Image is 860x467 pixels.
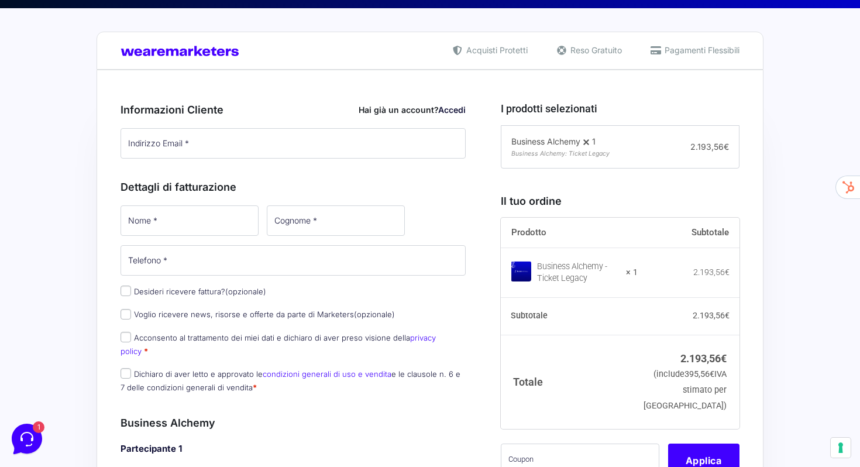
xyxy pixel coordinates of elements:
span: Trova una risposta [19,147,91,157]
label: Desideri ricevere fattura? [121,287,266,296]
div: Business Alchemy - Ticket Legacy [537,261,619,284]
p: Ciao 🙂 Se hai qualche domanda siamo qui per aiutarti! [49,80,185,91]
bdi: 2.193,56 [680,352,727,365]
button: Home [9,359,81,386]
h4: Partecipante 1 [121,442,466,456]
h2: Ciao da Marketers 👋 [9,9,197,28]
span: 1 [204,80,215,91]
th: Subtotale [638,218,739,248]
h3: I prodotti selezionati [501,101,739,116]
button: Le tue preferenze relative al consenso per le tecnologie di tracciamento [831,438,851,458]
input: Cerca un articolo... [26,173,191,184]
p: Messaggi [101,376,133,386]
label: Voglio ricevere news, risorse e offerte da parte di Marketers [121,310,395,319]
input: Acconsento al trattamento dei miei dati e dichiaro di aver preso visione dellaprivacy policy * [121,332,131,342]
th: Totale [501,335,638,429]
img: Business Alchemy - Ticket Legacy [511,261,531,281]
a: Apri Centro Assistenza [125,147,215,157]
span: Reso Gratuito [567,44,622,56]
a: [PERSON_NAME]Ciao 🙂 Se hai qualche domanda siamo qui per aiutarti![DATE]1 [14,61,220,96]
button: 1Messaggi [81,359,153,386]
img: dark [19,67,42,90]
strong: × 1 [626,267,638,279]
input: Nome * [121,205,259,236]
span: € [721,352,727,365]
input: Dichiaro di aver letto e approvato lecondizioni generali di uso e venditae le clausole n. 6 e 7 d... [121,368,131,379]
span: € [725,267,730,277]
a: condizioni generali di uso e vendita [263,369,391,379]
span: Inizia una conversazione [76,108,173,117]
span: (opzionale) [354,310,395,319]
a: Accedi [438,105,466,115]
a: [DEMOGRAPHIC_DATA] tutto [104,47,215,56]
abbr: obbligatorio [253,383,257,392]
p: [DATE] [192,66,215,76]
h3: Dettagli di fatturazione [121,179,466,195]
span: 2.193,56 [690,142,729,152]
span: € [725,311,730,320]
span: Business Alchemy: Ticket Legacy [511,150,610,157]
span: Pagamenti Flessibili [662,44,739,56]
input: Indirizzo Email * [121,128,466,159]
input: Voglio ricevere news, risorse e offerte da parte di Marketers(opzionale) [121,309,131,320]
h3: Business Alchemy [121,415,466,431]
p: Aiuto [180,376,197,386]
span: Business Alchemy [511,136,580,146]
span: [PERSON_NAME] [49,66,185,77]
th: Prodotto [501,218,638,248]
small: (include IVA stimato per [GEOGRAPHIC_DATA]) [644,369,727,411]
span: € [724,142,729,152]
button: Inizia una conversazione [19,101,215,124]
bdi: 2.193,56 [693,267,730,277]
span: 1 [592,136,596,146]
h3: Informazioni Cliente [121,102,466,118]
span: Le tue conversazioni [19,47,99,56]
button: Aiuto [153,359,225,386]
span: € [710,369,714,379]
label: Dichiaro di aver letto e approvato le e le clausole n. 6 e 7 delle condizioni generali di vendita [121,369,460,392]
input: Desideri ricevere fattura?(opzionale) [121,286,131,296]
iframe: Customerly Messenger Launcher [9,421,44,456]
span: 1 [117,358,125,366]
bdi: 2.193,56 [693,311,730,320]
input: Cognome * [267,205,405,236]
label: Acconsento al trattamento dei miei dati e dichiaro di aver preso visione della [121,333,436,356]
input: Telefono * [121,245,466,276]
abbr: obbligatorio [144,346,148,356]
span: 395,56 [684,369,714,379]
p: Home [35,376,55,386]
th: Subtotale [501,297,638,335]
h3: Il tuo ordine [501,193,739,209]
span: Acquisti Protetti [463,44,528,56]
span: (opzionale) [225,287,266,296]
div: Hai già un account? [359,104,466,116]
